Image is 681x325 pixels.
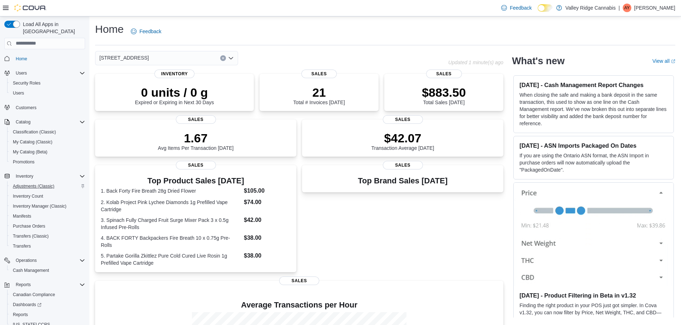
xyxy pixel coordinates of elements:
button: Classification (Classic) [7,127,88,137]
a: Transfers [10,242,34,250]
h4: Average Transactions per Hour [101,301,498,309]
p: 0 units / 0 g [135,85,214,100]
span: Feedback [510,4,532,11]
dt: 2. Kolab Project Pink Lychee Diamonds 1g Prefilled Vape Cartridge [101,199,241,213]
span: Operations [16,258,37,263]
span: Transfers [10,242,85,250]
button: Reports [7,310,88,320]
span: Home [13,54,85,63]
span: Purchase Orders [10,222,85,230]
dt: 3. Spinach Fully Charged Fruit Surge Mixer Pack 3 x 0.5g Infused Pre-Rolls [101,217,241,231]
a: My Catalog (Classic) [10,138,55,146]
button: Open list of options [228,55,234,61]
h3: Top Product Sales [DATE] [101,177,291,185]
span: Sales [383,161,423,169]
button: Users [1,68,88,78]
span: Sales [176,161,216,169]
span: Inventory Count [13,193,43,199]
span: Sales [301,70,337,78]
button: Reports [13,280,34,289]
button: Security Roles [7,78,88,88]
a: Transfers (Classic) [10,232,51,240]
span: My Catalog (Classic) [10,138,85,146]
h3: [DATE] - Cash Management Report Changes [519,81,668,88]
dd: $105.00 [244,187,291,195]
a: Users [10,89,27,97]
span: Reports [16,282,31,288]
button: Users [13,69,30,77]
span: Classification (Classic) [13,129,56,135]
button: My Catalog (Beta) [7,147,88,157]
h2: What's new [512,55,564,67]
button: Operations [13,256,40,265]
button: Manifests [7,211,88,221]
button: Customers [1,102,88,113]
button: Users [7,88,88,98]
span: Inventory [154,70,194,78]
span: Users [13,90,24,96]
div: Expired or Expiring in Next 30 Days [135,85,214,105]
input: Dark Mode [538,4,553,12]
h3: Top Brand Sales [DATE] [358,177,448,185]
span: Reports [10,310,85,319]
span: Adjustments (Classic) [13,183,54,189]
span: Inventory [13,172,85,181]
span: Cash Management [13,268,49,273]
button: Transfers [7,241,88,251]
span: AY [624,4,630,12]
a: Customers [13,103,39,112]
button: Adjustments (Classic) [7,181,88,191]
span: Inventory [16,173,33,179]
a: Feedback [128,24,164,39]
button: Inventory Count [7,191,88,201]
p: When closing the safe and making a bank deposit in the same transaction, this used to show as one... [519,91,668,127]
span: Canadian Compliance [13,292,55,298]
button: Catalog [13,118,33,126]
button: Cash Management [7,265,88,275]
p: 1.67 [158,131,234,145]
p: Valley Ridge Cannabis [566,4,616,12]
button: Promotions [7,157,88,167]
span: Transfers [13,243,31,249]
dt: 5. Partake Gorilla Zkittlez Pure Cold Cured Live Rosin 1g Prefilled Vape Cartridge [101,252,241,266]
span: Adjustments (Classic) [10,182,85,191]
span: Users [10,89,85,97]
dd: $42.00 [244,216,291,224]
div: Andrew Yu [623,4,631,12]
span: Sales [426,70,462,78]
span: My Catalog (Classic) [13,139,53,145]
span: Operations [13,256,85,265]
span: Customers [16,105,36,111]
a: Inventory Manager (Classic) [10,202,69,210]
div: Total Sales [DATE] [422,85,466,105]
span: [STREET_ADDRESS] [99,54,149,62]
a: Security Roles [10,79,43,87]
span: Cash Management [10,266,85,275]
span: Sales [176,115,216,124]
button: Catalog [1,117,88,127]
span: Load All Apps in [GEOGRAPHIC_DATA] [20,21,85,35]
span: Users [16,70,27,76]
a: Reports [10,310,31,319]
a: Canadian Compliance [10,290,58,299]
a: My Catalog (Beta) [10,148,50,156]
span: Catalog [16,119,30,125]
span: My Catalog (Beta) [13,149,48,155]
button: Transfers (Classic) [7,231,88,241]
button: Purchase Orders [7,221,88,231]
a: Dashboards [7,300,88,310]
span: Reports [13,280,85,289]
h1: Home [95,22,124,36]
a: Manifests [10,212,34,220]
span: Home [16,56,27,62]
a: Dashboards [10,300,44,309]
a: View allExternal link [652,58,675,64]
dd: $38.00 [244,234,291,242]
p: Updated 1 minute(s) ago [448,60,503,65]
span: Sales [383,115,423,124]
button: My Catalog (Classic) [7,137,88,147]
a: Cash Management [10,266,52,275]
a: Purchase Orders [10,222,48,230]
p: | [618,4,620,12]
